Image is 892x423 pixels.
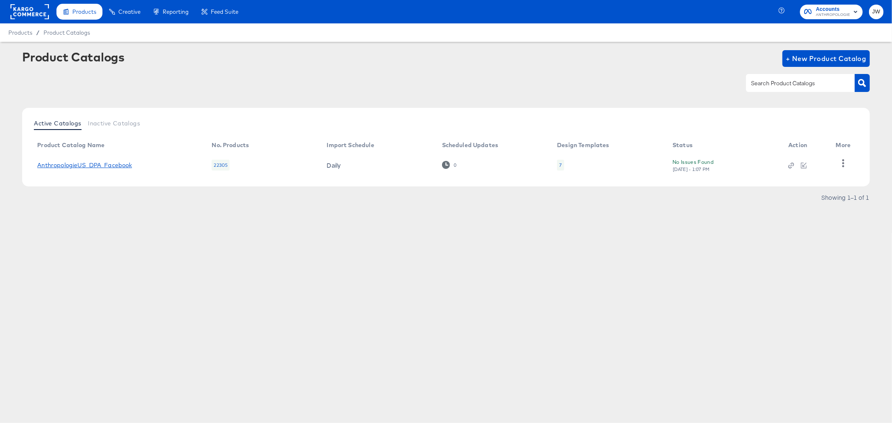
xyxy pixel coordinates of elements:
div: Import Schedule [327,142,374,148]
th: More [829,139,861,152]
span: ANTHROPOLOGIE [816,12,850,18]
span: Active Catalogs [34,120,81,127]
div: No. Products [212,142,249,148]
span: Creative [118,8,141,15]
div: Design Templates [557,142,609,148]
span: JW [872,7,880,17]
div: Showing 1–1 of 1 [821,194,870,200]
a: Product Catalogs [43,29,90,36]
div: 7 [559,162,562,168]
span: + New Product Catalog [786,53,866,64]
button: JW [869,5,884,19]
span: Products [72,8,96,15]
div: Scheduled Updates [442,142,498,148]
div: 7 [557,160,564,171]
div: 0 [442,161,457,169]
button: + New Product Catalog [782,50,870,67]
span: Products [8,29,32,36]
span: Reporting [163,8,189,15]
div: Product Catalogs [22,50,124,64]
div: Product Catalog Name [37,142,105,148]
div: 0 [453,162,457,168]
td: Daily [320,152,435,178]
th: Action [782,139,829,152]
span: Accounts [816,5,850,14]
span: Feed Suite [211,8,238,15]
button: AccountsANTHROPOLOGIE [800,5,863,19]
span: / [32,29,43,36]
th: Status [666,139,782,152]
div: 22305 [212,160,230,171]
span: Inactive Catalogs [88,120,140,127]
a: AnthropologieUS_DPA_Facebook [37,162,132,168]
input: Search Product Catalogs [749,79,838,88]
